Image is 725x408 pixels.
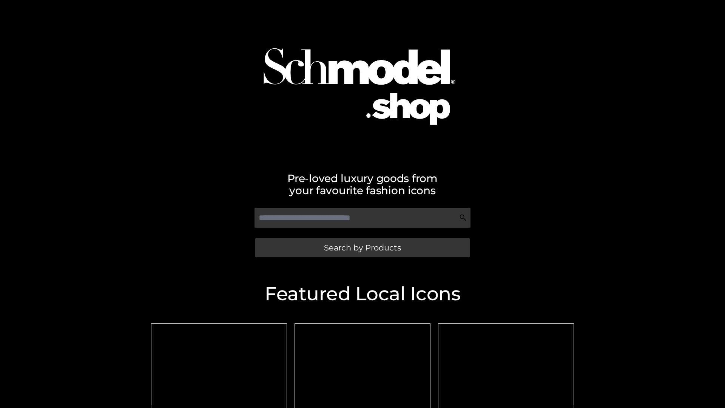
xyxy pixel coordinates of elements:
img: Search Icon [459,214,467,221]
a: Search by Products [255,238,470,257]
h2: Pre-loved luxury goods from your favourite fashion icons [147,172,578,196]
span: Search by Products [324,244,401,252]
h2: Featured Local Icons​ [147,284,578,303]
